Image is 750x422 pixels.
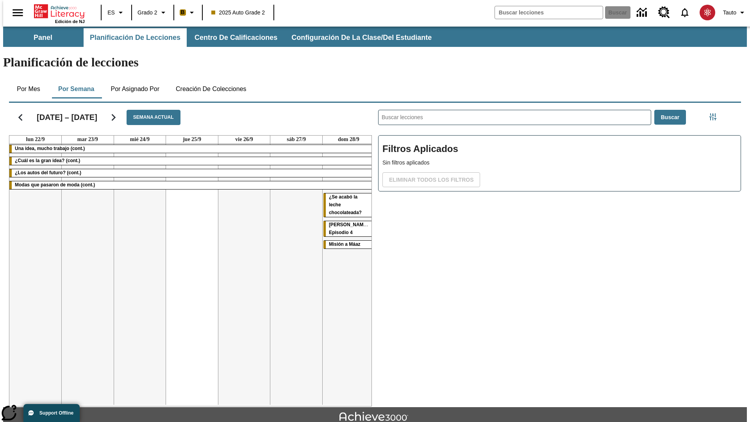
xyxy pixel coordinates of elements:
a: 22 de septiembre de 2025 [25,136,46,143]
button: Buscar [654,110,686,125]
a: 24 de septiembre de 2025 [129,136,151,143]
button: Creación de colecciones [170,80,253,98]
div: Portada [34,3,85,24]
span: Misión a Máaz [329,241,361,247]
p: Sin filtros aplicados [382,159,737,167]
button: Boost El color de la clase es anaranjado claro. Cambiar el color de la clase. [177,5,200,20]
span: Configuración de la clase/del estudiante [291,33,432,42]
div: Misión a Máaz [323,241,374,249]
button: Por asignado por [104,80,166,98]
span: B [181,7,185,17]
span: Elena Menope: Episodio 4 [329,222,370,235]
span: Tauto [723,9,736,17]
div: Subbarra de navegación [3,27,747,47]
h2: Filtros Aplicados [382,139,737,159]
button: Menú lateral de filtros [705,109,721,125]
a: Centro de recursos, Se abrirá en una pestaña nueva. [654,2,675,23]
button: Panel [4,28,82,47]
a: 28 de septiembre de 2025 [336,136,361,143]
a: 23 de septiembre de 2025 [76,136,100,143]
div: Buscar [372,100,741,406]
button: Support Offline [23,404,80,422]
div: Filtros Aplicados [378,135,741,191]
div: Calendario [3,100,372,406]
span: 2025 Auto Grade 2 [211,9,265,17]
span: Support Offline [39,410,73,416]
a: Centro de información [632,2,654,23]
a: Notificaciones [675,2,695,23]
h2: [DATE] – [DATE] [37,113,97,122]
button: Configuración de la clase/del estudiante [285,28,438,47]
input: Buscar lecciones [379,110,651,125]
button: Escoja un nuevo avatar [695,2,720,23]
div: Modas que pasaron de moda (cont.) [9,181,375,189]
span: Modas que pasaron de moda (cont.) [15,182,95,188]
button: Abrir el menú lateral [6,1,29,24]
span: ¿Se acabó la leche chocolateada? [329,194,362,215]
span: ¿Cuál es la gran idea? (cont.) [15,158,80,163]
span: Centro de calificaciones [195,33,277,42]
div: Elena Menope: Episodio 4 [323,221,374,237]
a: 26 de septiembre de 2025 [234,136,255,143]
button: Lenguaje: ES, Selecciona un idioma [104,5,129,20]
button: Grado: Grado 2, Elige un grado [134,5,171,20]
div: ¿Los autos del futuro? (cont.) [9,169,375,177]
div: Subbarra de navegación [3,28,439,47]
button: Semana actual [127,110,180,125]
span: ¿Los autos del futuro? (cont.) [15,170,81,175]
div: ¿Cuál es la gran idea? (cont.) [9,157,375,165]
a: 25 de septiembre de 2025 [181,136,203,143]
button: Por mes [9,80,48,98]
div: ¿Se acabó la leche chocolateada? [323,193,374,217]
span: ES [107,9,115,17]
button: Perfil/Configuración [720,5,750,20]
img: avatar image [700,5,715,20]
div: Una idea, mucho trabajo (cont.) [9,145,375,153]
span: Grado 2 [137,9,157,17]
span: Edición de NJ [55,19,85,24]
button: Planificación de lecciones [84,28,187,47]
button: Por semana [52,80,100,98]
a: Portada [34,4,85,19]
span: Planificación de lecciones [90,33,180,42]
a: 27 de septiembre de 2025 [285,136,307,143]
span: Panel [34,33,52,42]
span: Una idea, mucho trabajo (cont.) [15,146,85,151]
h1: Planificación de lecciones [3,55,747,70]
button: Seguir [104,107,123,127]
button: Centro de calificaciones [188,28,284,47]
button: Regresar [11,107,30,127]
input: Buscar campo [495,6,603,19]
